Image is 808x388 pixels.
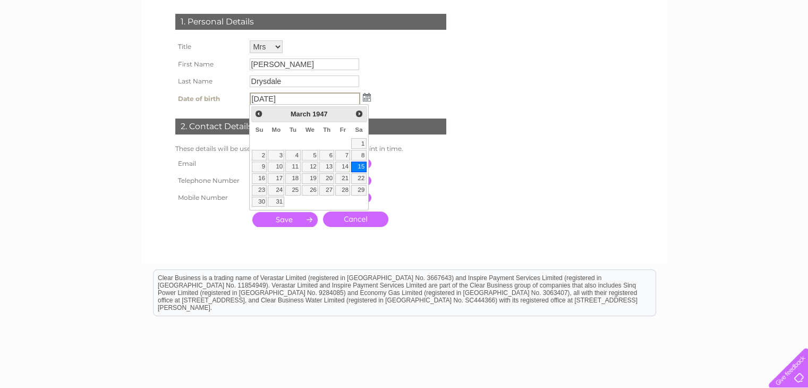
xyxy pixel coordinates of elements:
[335,173,350,184] a: 21
[173,73,247,90] th: Last Name
[319,150,334,161] a: 6
[285,162,300,172] a: 11
[302,162,319,172] a: 12
[173,142,449,155] td: These details will be used if we need to contact you at any point in time.
[323,212,388,227] a: Cancel
[648,45,671,53] a: Energy
[319,162,334,172] a: 13
[353,108,365,120] a: Next
[173,155,247,172] th: Email
[302,150,319,161] a: 5
[154,6,656,52] div: Clear Business is a trading name of Verastar Limited (registered in [GEOGRAPHIC_DATA] No. 3667643...
[351,173,366,184] a: 22
[302,185,319,196] a: 26
[173,56,247,73] th: First Name
[173,38,247,56] th: Title
[608,5,681,19] a: 0333 014 3131
[290,126,296,133] span: Tuesday
[252,150,267,161] a: 2
[291,110,311,118] span: March
[268,185,284,196] a: 24
[256,126,263,133] span: Sunday
[175,119,446,134] div: 2. Contact Details
[621,45,641,53] a: Water
[272,126,281,133] span: Monday
[340,126,346,133] span: Friday
[355,126,362,133] span: Saturday
[319,185,334,196] a: 27
[252,212,318,227] input: Submit
[351,138,366,149] a: 1
[268,150,284,161] a: 3
[302,173,319,184] a: 19
[285,150,300,161] a: 4
[285,185,300,196] a: 25
[355,109,363,118] span: Next
[173,189,247,206] th: Mobile Number
[335,185,350,196] a: 28
[363,93,371,102] img: ...
[716,45,731,53] a: Blog
[254,109,263,118] span: Prev
[323,126,330,133] span: Thursday
[773,45,798,53] a: Log out
[252,197,267,207] a: 30
[351,162,366,172] a: 15
[737,45,763,53] a: Contact
[351,185,366,196] a: 29
[173,90,247,108] th: Date of birth
[252,173,267,184] a: 16
[335,162,350,172] a: 14
[319,173,334,184] a: 20
[312,110,327,118] span: 1947
[268,162,284,172] a: 10
[252,185,267,196] a: 23
[253,108,265,120] a: Prev
[268,197,284,207] a: 31
[268,173,284,184] a: 17
[28,28,82,60] img: logo.png
[677,45,709,53] a: Telecoms
[175,14,446,30] div: 1. Personal Details
[173,172,247,189] th: Telephone Number
[351,150,366,161] a: 8
[335,150,350,161] a: 7
[252,162,267,172] a: 9
[305,126,314,133] span: Wednesday
[285,173,300,184] a: 18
